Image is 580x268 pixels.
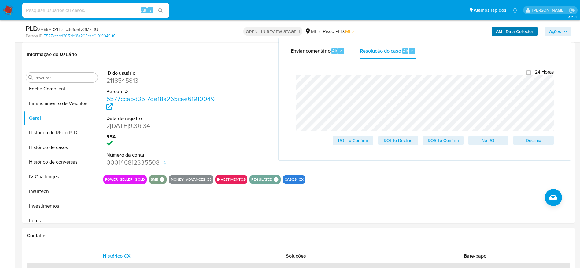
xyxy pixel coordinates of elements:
input: Pesquise usuários ou casos... [22,6,169,14]
span: Enviar comentário [291,47,331,54]
a: 5577ccebd36f7de18a265cae61910049 [44,33,115,39]
dt: Data de registro [106,115,218,122]
button: ROI To Confirm [333,136,373,145]
span: s [150,7,151,13]
dt: RBA [106,133,218,140]
a: Notificações [512,8,518,13]
span: Bate-papo [464,252,486,259]
button: IV Challenges [24,169,100,184]
b: AML Data Collector [496,27,533,36]
p: lucas.santiago@mercadolivre.com [532,7,567,13]
span: Alt [141,7,146,13]
h1: Informação do Usuário [27,51,77,57]
span: No ROI [473,136,504,145]
button: Geral [24,111,100,125]
button: Declínio [513,136,554,145]
input: 24 Horas [526,70,531,75]
span: ROS To Confirm [427,136,459,145]
button: Fecha Compliant [24,81,100,96]
dd: 000146812335508 [106,158,218,167]
span: Histórico CX [103,252,131,259]
button: Histórico de conversas [24,155,100,169]
span: Ações [549,27,561,36]
button: Investimentos [24,199,100,213]
span: Soluções [286,252,306,259]
h1: Contatos [27,233,570,239]
button: Items [24,213,100,228]
button: Ações [545,27,571,36]
span: Resolução do caso [360,47,401,54]
span: ROI To Decline [382,136,414,145]
span: Alt [403,48,408,54]
a: Sair [569,7,575,13]
a: 5577ccebd36f7de18a265cae61910049 [106,94,215,112]
button: AML Data Collector [492,27,538,36]
span: ROI To Confirm [337,136,369,145]
span: r [411,48,413,54]
span: Risco PLD: [323,28,354,35]
button: ROS To Confirm [423,136,464,145]
span: Declínio [518,136,549,145]
dt: ID do usuário [106,70,218,77]
span: # M5kMlO1HbHct53ueTZ3MxIBU [38,26,98,32]
input: Procurar [35,75,95,81]
span: 24 Horas [535,69,554,75]
button: Procurar [28,75,33,80]
b: Person ID [26,33,42,39]
dd: 2118545813 [106,76,218,85]
button: No ROI [468,136,509,145]
dt: Número da conta [106,152,218,158]
dd: 2[DATE]9:36:34 [106,121,218,130]
span: MID [345,28,354,35]
span: Alt [332,48,337,54]
div: MLB [305,28,320,35]
button: Insurtech [24,184,100,199]
button: ROI To Decline [378,136,419,145]
span: c [340,48,342,54]
button: Histórico de casos [24,140,100,155]
dt: Person ID [106,88,218,95]
button: search-icon [154,6,167,15]
button: Histórico de Risco PLD [24,125,100,140]
span: 3.160.1 [568,14,577,19]
p: OPEN - IN REVIEW STAGE II [243,27,302,36]
button: Financiamento de Veículos [24,96,100,111]
b: PLD [26,24,38,33]
span: Atalhos rápidos [474,7,506,13]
